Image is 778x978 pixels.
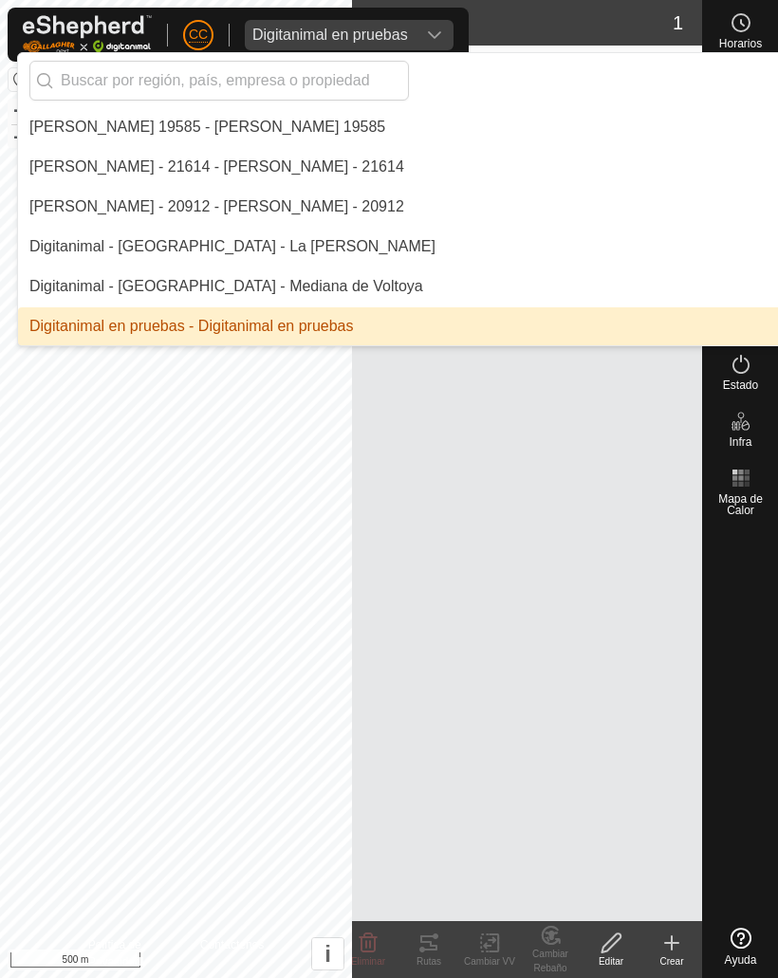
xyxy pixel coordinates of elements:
a: Contáctenos [200,936,264,970]
div: Editar [581,954,641,969]
span: Mapa de Calor [708,493,773,516]
img: Logo Gallagher [23,15,152,54]
span: Estado [723,379,758,391]
div: Cambiar VV [459,954,520,969]
div: Digitanimal - [GEOGRAPHIC_DATA] - Mediana de Voltoya [29,275,423,298]
div: [PERSON_NAME] 19585 - [PERSON_NAME] 19585 [29,116,385,138]
span: Digitanimal en pruebas [245,20,416,50]
div: Digitanimal en pruebas - Digitanimal en pruebas [29,315,354,338]
div: [PERSON_NAME] - 20912 - [PERSON_NAME] - 20912 [29,195,404,218]
div: dropdown trigger [416,20,454,50]
span: Infra [729,436,751,448]
button: + [9,100,31,122]
div: Digitanimal - [GEOGRAPHIC_DATA] - La [PERSON_NAME] [29,235,435,258]
button: Restablecer Mapa [9,68,31,91]
div: Digitanimal en pruebas [252,28,408,43]
a: Ayuda [703,920,778,973]
span: i [324,941,331,967]
span: Ayuda [725,954,757,966]
a: Política de Privacidad [88,936,177,970]
button: i [312,938,343,969]
div: Cambiar Rebaño [520,947,581,975]
span: Eliminar [351,956,385,967]
span: 1 [673,9,683,37]
input: Buscar por región, país, empresa o propiedad [29,61,409,101]
button: – [9,124,31,147]
div: Crear [641,954,702,969]
div: [PERSON_NAME] - 21614 - [PERSON_NAME] - 21614 [29,156,404,178]
h2: Animales [363,11,673,34]
div: Rutas [398,954,459,969]
span: Horarios [719,38,762,49]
